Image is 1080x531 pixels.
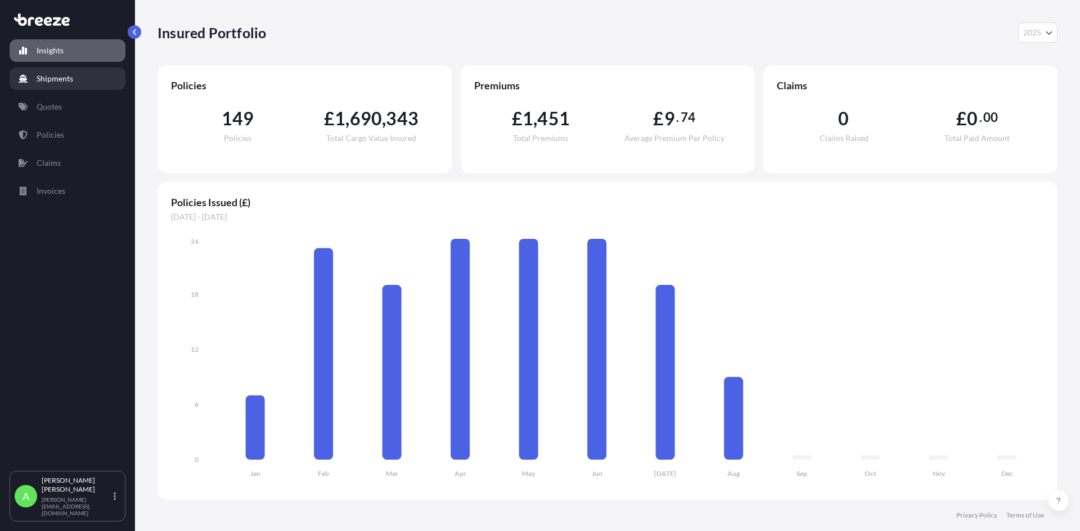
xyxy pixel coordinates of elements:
[727,469,740,478] tspan: Aug
[838,110,849,128] span: 0
[653,110,664,128] span: £
[537,110,570,128] span: 451
[956,110,967,128] span: £
[967,110,978,128] span: 0
[777,79,1044,92] span: Claims
[42,496,111,516] p: [PERSON_NAME][EMAIL_ADDRESS][DOMAIN_NAME]
[979,113,982,122] span: .
[944,134,1010,142] span: Total Paid Amount
[10,39,125,62] a: Insights
[512,110,523,128] span: £
[335,110,345,128] span: 1
[37,73,73,84] p: Shipments
[983,113,998,122] span: 00
[474,79,741,92] span: Premiums
[250,469,260,478] tspan: Jan
[681,113,695,122] span: 74
[1006,511,1044,520] a: Terms of Use
[624,134,724,142] span: Average Premium Per Policy
[513,134,568,142] span: Total Premiums
[37,101,62,112] p: Quotes
[326,134,416,142] span: Total Cargo Value Insured
[382,110,386,128] span: ,
[522,469,535,478] tspan: May
[820,134,868,142] span: Claims Raised
[42,476,111,494] p: [PERSON_NAME] [PERSON_NAME]
[10,124,125,146] a: Policies
[523,110,533,128] span: 1
[171,79,438,92] span: Policies
[345,110,349,128] span: ,
[956,511,997,520] a: Privacy Policy
[37,157,61,169] p: Claims
[350,110,382,128] span: 690
[796,469,807,478] tspan: Sep
[191,237,199,246] tspan: 24
[676,113,679,122] span: .
[157,24,266,42] p: Insured Portfolio
[37,129,64,140] p: Policies
[386,469,398,478] tspan: Mar
[195,400,199,409] tspan: 6
[324,110,335,128] span: £
[454,469,466,478] tspan: Apr
[224,134,251,142] span: Policies
[195,455,199,464] tspan: 0
[1018,22,1057,43] button: Year Selector
[22,491,29,502] span: A
[191,290,199,298] tspan: 18
[37,185,65,197] p: Invoices
[171,196,1044,209] span: Policies Issued (£)
[171,211,1044,223] span: [DATE] - [DATE]
[10,96,125,118] a: Quotes
[533,110,537,128] span: ,
[1001,469,1013,478] tspan: Dec
[191,345,199,353] tspan: 12
[10,180,125,202] a: Invoices
[37,45,64,56] p: Insights
[10,67,125,90] a: Shipments
[10,152,125,174] a: Claims
[592,469,602,478] tspan: Jun
[318,469,329,478] tspan: Feb
[654,469,676,478] tspan: [DATE]
[664,110,675,128] span: 9
[865,469,876,478] tspan: Oct
[1023,27,1041,38] span: 2025
[386,110,418,128] span: 343
[222,110,254,128] span: 149
[933,469,946,478] tspan: Nov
